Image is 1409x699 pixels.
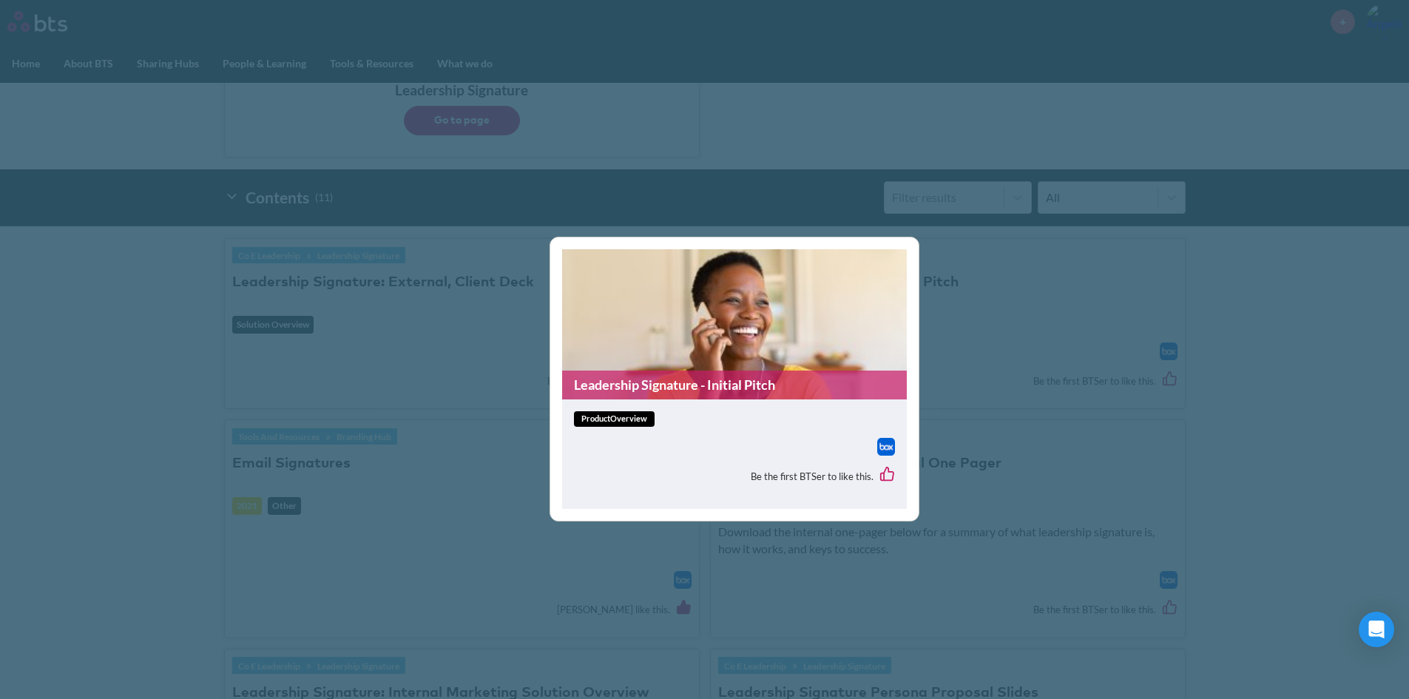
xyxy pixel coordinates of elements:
[877,438,895,456] a: Download file from Box
[877,438,895,456] img: Box logo
[574,456,895,497] div: Be the first BTSer to like this.
[562,371,907,399] a: Leadership Signature - Initial Pitch
[1359,612,1394,647] div: Open Intercom Messenger
[574,411,655,427] span: productOverview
